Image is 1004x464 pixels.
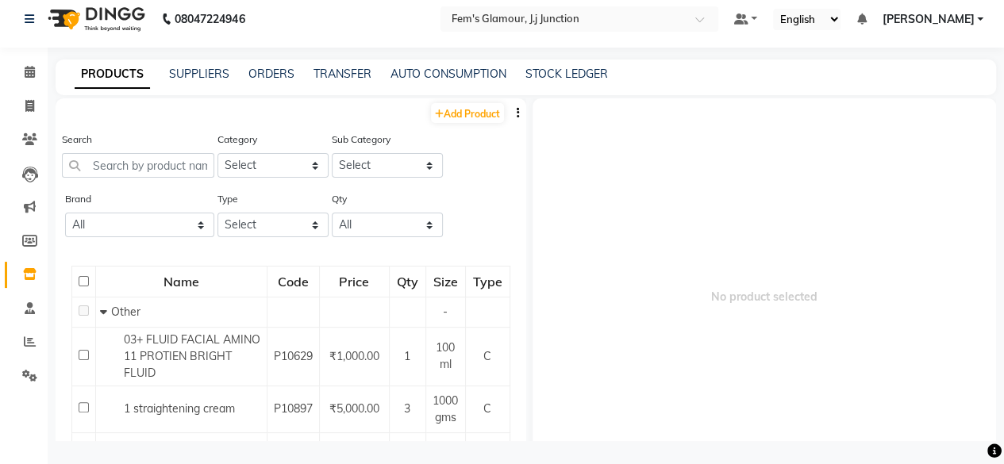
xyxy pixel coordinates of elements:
a: AUTO CONSUMPTION [390,67,506,81]
div: Price [321,267,388,296]
div: Type [467,267,509,296]
label: Brand [65,192,91,206]
span: [PERSON_NAME] [882,11,974,28]
input: Search by product name or code [62,153,214,178]
span: ₹1,000.00 [329,349,379,363]
a: SUPPLIERS [169,67,229,81]
div: Qty [390,267,425,296]
a: PRODUCTS [75,60,150,89]
span: ₹5,000.00 [329,401,379,416]
span: 100 ml [436,340,455,371]
label: Type [217,192,238,206]
span: 3 [404,401,410,416]
div: Code [268,267,318,296]
a: Add Product [431,103,504,123]
div: Name [97,267,266,296]
span: C [483,349,491,363]
span: - [443,305,448,319]
label: Qty [332,192,347,206]
span: P10629 [274,349,313,363]
span: P10897 [274,401,313,416]
a: ORDERS [248,67,294,81]
label: Category [217,132,257,147]
a: TRANSFER [314,67,371,81]
span: 03+ FLUID FACIAL AMINO 11 PROTIEN BRIGHT FLUID [124,332,260,380]
span: 1 [404,349,410,363]
span: 1000 gms [433,393,458,424]
div: Size [427,267,464,296]
span: C [483,401,491,416]
span: Collapse Row [100,305,111,319]
a: STOCK LEDGER [525,67,608,81]
span: 1 straightening cream [124,401,235,416]
span: Other [111,305,140,319]
label: Sub Category [332,132,390,147]
label: Search [62,132,92,147]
